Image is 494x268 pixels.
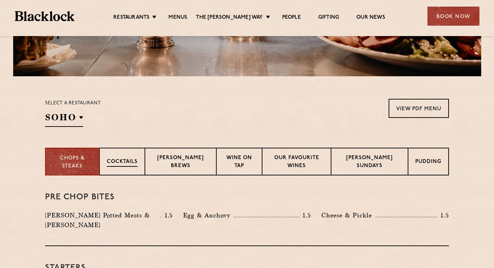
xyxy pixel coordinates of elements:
p: Cocktails [107,158,138,167]
h3: Pre Chop Bites [45,193,449,202]
a: People [282,14,301,22]
p: Wine on Tap [224,154,254,171]
a: Restaurants [113,14,149,22]
p: Our favourite wines [269,154,324,171]
p: [PERSON_NAME] Brews [152,154,209,171]
div: Book Now [427,7,479,26]
p: Pudding [415,158,441,167]
p: Cheese & Pickle [321,210,375,220]
p: 1.5 [161,211,173,220]
a: The [PERSON_NAME] Way [196,14,263,22]
p: Egg & Anchovy [183,210,234,220]
p: [PERSON_NAME] Potted Meats & [PERSON_NAME] [45,210,161,230]
p: [PERSON_NAME] Sundays [338,154,401,171]
p: 1.5 [299,211,311,220]
h2: SOHO [45,111,83,127]
a: Menus [168,14,187,22]
a: Our News [356,14,385,22]
p: Chops & Steaks [53,155,92,170]
p: 1.5 [437,211,449,220]
a: Gifting [318,14,339,22]
img: BL_Textured_Logo-footer-cropped.svg [15,11,75,21]
a: View PDF Menu [389,99,449,118]
p: Select a restaurant [45,99,101,108]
